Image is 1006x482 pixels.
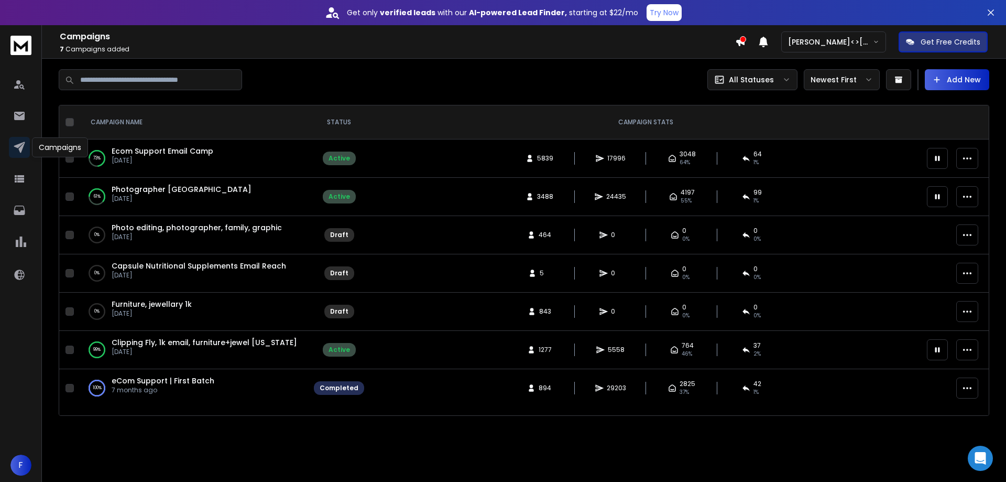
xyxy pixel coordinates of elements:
span: 5839 [537,154,553,163]
td: 73%Ecom Support Email Camp[DATE] [78,140,308,178]
span: 2825 [680,380,695,388]
div: Active [329,154,350,163]
p: 0 % [94,306,100,317]
p: [PERSON_NAME]<>[PERSON_NAME] [788,37,873,47]
span: 1 % [753,158,759,167]
p: 73 % [93,153,101,164]
p: 99 % [93,345,101,355]
span: 3488 [537,192,553,201]
span: 5558 [608,346,625,354]
th: CAMPAIGN NAME [78,105,308,140]
span: 0 [682,265,686,273]
span: 29203 [607,384,626,392]
span: 0% [753,273,761,282]
span: 464 [539,231,551,239]
p: [DATE] [112,156,213,165]
button: F [10,455,31,476]
span: 894 [539,384,551,392]
span: 1 % [753,388,759,397]
strong: AI-powered Lead Finder, [469,7,567,18]
span: 0% [753,235,761,243]
span: 0 [611,269,621,277]
p: All Statuses [729,74,774,85]
div: Campaigns [32,137,88,157]
div: Draft [330,269,348,277]
div: Completed [320,384,358,392]
p: Get Free Credits [921,37,980,47]
th: STATUS [308,105,370,140]
div: Draft [330,231,348,239]
span: 99 [753,188,762,197]
img: logo [10,36,31,55]
span: 17996 [607,154,626,163]
h1: Campaigns [60,30,735,43]
span: 1277 [539,346,552,354]
div: Active [329,192,350,201]
p: Try Now [650,7,679,18]
td: 0%Furniture, jewellary 1k[DATE] [78,293,308,331]
span: 0 [682,227,686,235]
span: 4197 [681,188,695,197]
span: 0% [682,312,690,320]
a: Ecom Support Email Camp [112,146,213,156]
p: [DATE] [112,233,282,241]
span: 0 [611,307,621,316]
span: 5 [540,269,550,277]
p: [DATE] [112,309,192,318]
span: 0 [753,265,758,273]
td: 61%Photographer [GEOGRAPHIC_DATA][DATE] [78,178,308,216]
td: 99%Clipping Fly, 1k email, furniture+jewel [US_STATE][DATE] [78,331,308,369]
p: [DATE] [112,195,251,203]
span: 0% [682,273,690,282]
td: 0%Photo editing, photographer, family, graphic[DATE] [78,216,308,254]
td: 100%eCom Support | First Batch7 months ago [78,369,308,408]
th: CAMPAIGN STATS [370,105,921,140]
p: 0 % [94,268,100,279]
a: Photo editing, photographer, family, graphic [112,222,282,233]
p: 0 % [94,230,100,240]
span: 37 [753,341,761,350]
a: Clipping Fly, 1k email, furniture+jewel [US_STATE] [112,337,297,348]
span: 0 [753,227,758,235]
span: 2 % [753,350,761,358]
span: 55 % [681,197,692,205]
span: 24435 [606,192,626,201]
button: Newest First [804,69,880,90]
span: 0% [682,235,690,243]
div: Draft [330,307,348,316]
td: 0%Capsule Nutritional Supplements Email Reach[DATE] [78,254,308,293]
span: 0 [611,231,621,239]
p: 7 months ago [112,386,214,394]
span: 64 [753,150,762,158]
strong: verified leads [380,7,435,18]
div: Active [329,346,350,354]
span: 42 [753,380,761,388]
span: 0 [753,303,758,312]
span: 7 [60,45,64,53]
button: Try Now [647,4,682,21]
span: 0 [682,303,686,312]
span: 764 [682,341,694,350]
p: 61 % [94,191,101,202]
p: Campaigns added [60,45,735,53]
span: 37 % [680,388,689,397]
a: eCom Support | First Batch [112,376,214,386]
a: Capsule Nutritional Supplements Email Reach [112,261,286,271]
span: 1 % [753,197,759,205]
p: 100 % [93,383,102,393]
span: 64 % [680,158,690,167]
a: Furniture, jewellary 1k [112,299,192,309]
span: 46 % [682,350,692,358]
p: Get only with our starting at $22/mo [347,7,638,18]
p: [DATE] [112,348,297,356]
a: Photographer [GEOGRAPHIC_DATA] [112,184,251,195]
